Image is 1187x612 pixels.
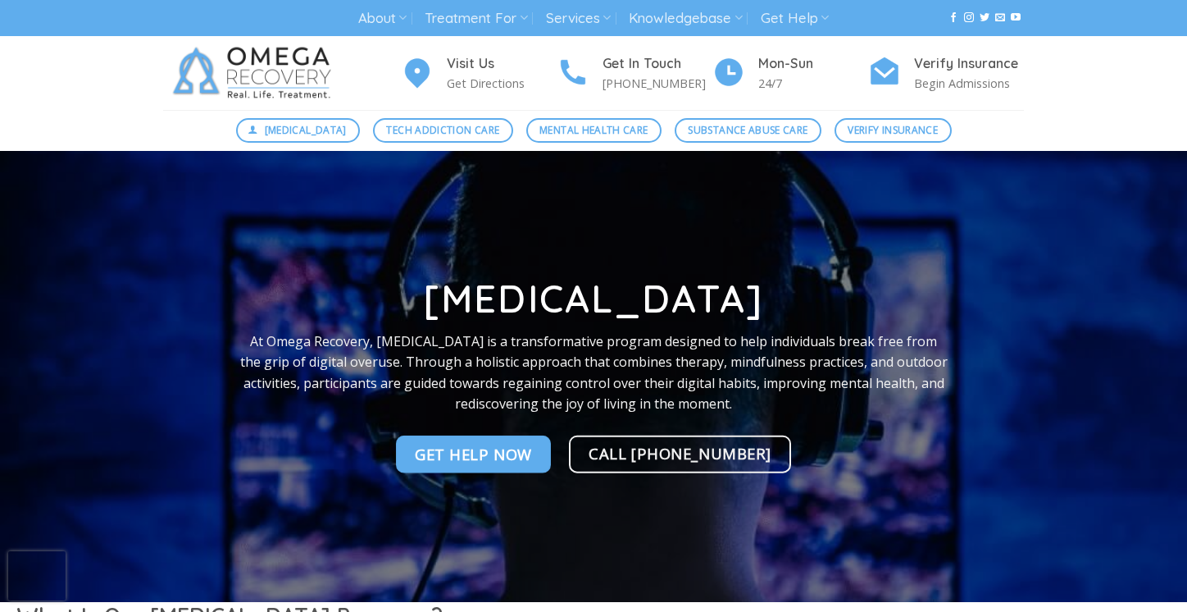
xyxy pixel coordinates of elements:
[848,122,938,138] span: Verify Insurance
[415,442,532,466] span: Get Help NOw
[914,74,1024,93] p: Begin Admissions
[758,53,868,75] h4: Mon-Sun
[358,3,407,34] a: About
[447,53,557,75] h4: Visit Us
[546,3,611,34] a: Services
[236,118,361,143] a: [MEDICAL_DATA]
[401,53,557,94] a: Visit Us Get Directions
[868,53,1024,94] a: Verify Insurance Begin Admissions
[761,3,829,34] a: Get Help
[835,118,952,143] a: Verify Insurance
[1011,12,1021,24] a: Follow on YouTube
[758,74,868,93] p: 24/7
[163,36,348,110] img: Omega Recovery
[629,3,742,34] a: Knowledgebase
[539,122,648,138] span: Mental Health Care
[603,74,712,93] p: [PHONE_NUMBER]
[948,12,958,24] a: Follow on Facebook
[914,53,1024,75] h4: Verify Insurance
[265,122,347,138] span: [MEDICAL_DATA]
[980,12,989,24] a: Follow on Twitter
[373,118,513,143] a: Tech Addiction Care
[603,53,712,75] h4: Get In Touch
[425,3,527,34] a: Treatment For
[964,12,974,24] a: Follow on Instagram
[589,441,771,465] span: Call [PHONE_NUMBER]
[569,436,791,473] a: Call [PHONE_NUMBER]
[675,118,821,143] a: Substance Abuse Care
[526,118,662,143] a: Mental Health Care
[386,122,499,138] span: Tech Addiction Care
[8,551,66,601] iframe: reCAPTCHA
[995,12,1005,24] a: Send us an email
[396,436,551,473] a: Get Help NOw
[423,275,763,322] strong: [MEDICAL_DATA]
[239,331,948,414] p: At Omega Recovery, [MEDICAL_DATA] is a transformative program designed to help individuals break ...
[557,53,712,94] a: Get In Touch [PHONE_NUMBER]
[447,74,557,93] p: Get Directions
[688,122,807,138] span: Substance Abuse Care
